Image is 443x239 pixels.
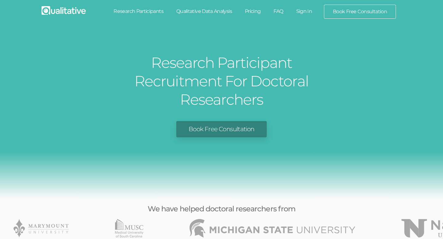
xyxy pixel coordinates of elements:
[290,5,319,18] a: Sign In
[267,5,289,18] a: FAQ
[190,219,355,237] img: Michigan State University
[14,219,69,237] img: Marymount University
[107,5,170,18] a: Research Participants
[170,5,238,18] a: Qualitative Data Analysis
[14,219,69,237] li: 20 of 49
[74,205,369,213] h3: We have helped doctoral researchers from
[115,219,143,237] img: Medical University of South Carolina
[42,6,86,15] img: Qualitative
[324,5,396,18] a: Book Free Consultation
[106,53,337,109] h1: Research Participant Recruitment For Doctoral Researchers
[238,5,267,18] a: Pricing
[176,121,266,137] a: Book Free Consultation
[115,219,143,237] li: 21 of 49
[190,219,355,237] li: 22 of 49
